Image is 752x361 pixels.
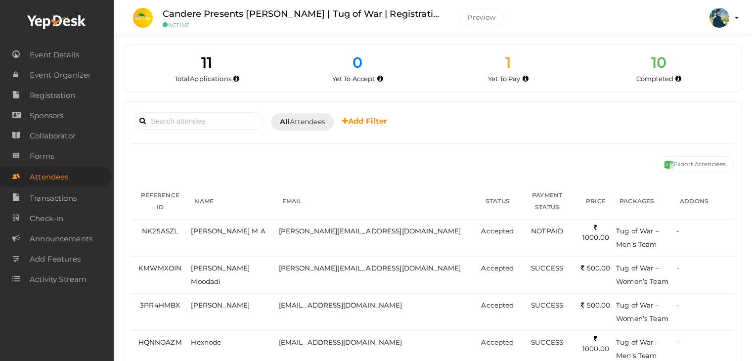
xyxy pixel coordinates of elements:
span: Announcements [30,229,92,249]
img: 0C2H5NAW_small.jpeg [133,8,153,28]
span: Transactions [30,188,77,208]
span: KMWMXOIN [138,264,181,272]
span: 1 [505,53,511,72]
i: Accepted by organizer and yet to make payment [523,76,529,82]
span: Sponsors [30,106,63,126]
span: [PERSON_NAME] M A [191,227,265,235]
th: PRICE [578,183,614,220]
span: [PERSON_NAME][EMAIL_ADDRESS][DOMAIN_NAME] [279,227,461,235]
span: Forms [30,146,54,166]
span: 1000.00 [582,335,609,353]
button: Export Attendees [656,156,734,172]
span: Attendees [280,117,325,127]
span: Event Details [30,45,79,65]
span: 3PR4HMBX [140,301,180,309]
button: Preview [458,9,504,26]
span: Accepted [481,301,514,309]
span: Collaborator [30,126,76,146]
span: 11 [201,53,212,72]
i: Yet to be accepted by organizer [377,76,383,82]
th: STATUS [479,183,516,220]
i: Total number of applications [233,76,239,82]
span: Total [175,75,231,83]
span: NOTPAID [531,227,563,235]
span: 1000.00 [582,224,609,242]
span: - [676,264,679,272]
span: Activity Stream [30,270,87,289]
span: Check-in [30,209,63,228]
small: ACTIVE [163,21,443,29]
span: Applications [190,75,231,83]
span: Yet To Pay [488,75,520,83]
span: - [676,301,679,309]
span: [EMAIL_ADDRESS][DOMAIN_NAME] [279,301,402,309]
i: Accepted and completed payment succesfully [675,76,681,82]
span: Add Features [30,249,81,269]
span: REFERENCE ID [141,191,179,211]
span: [EMAIL_ADDRESS][DOMAIN_NAME] [279,338,402,346]
span: Completed [636,75,673,83]
span: Tug of War – Women’s Team [616,264,668,285]
span: - [676,227,679,235]
span: - [676,338,679,346]
th: PACKAGES [614,183,674,220]
span: SUCCESS [531,338,563,346]
span: [PERSON_NAME] Moodadi [191,264,250,285]
span: Registration [30,86,75,105]
label: Candere Presents [PERSON_NAME] | Tug of War | Registration [163,7,443,21]
span: 10 [651,53,666,72]
span: SUCCESS [531,264,563,272]
span: Accepted [481,227,514,235]
img: ACg8ocImFeownhHtboqxd0f2jP-n9H7_i8EBYaAdPoJXQiB63u4xhcvD=s100 [709,8,729,28]
span: Tug of War – Women’s Team [616,301,668,322]
span: Tug of War – Men’s Team [616,338,659,360]
img: excel.svg [664,160,673,169]
span: HQNNOAZM [138,338,182,346]
span: Event Organizer [30,65,91,85]
span: SUCCESS [531,301,563,309]
span: Accepted [481,338,514,346]
span: Yet To Accept [332,75,375,83]
th: PAYMENT STATUS [517,183,578,220]
span: 500.00 [581,264,610,272]
b: Add Filter [342,116,387,126]
span: 0 [353,53,362,72]
span: [PERSON_NAME][EMAIL_ADDRESS][DOMAIN_NAME] [279,264,461,272]
span: Attendees [30,167,68,187]
span: 500.00 [581,301,610,309]
span: Accepted [481,264,514,272]
span: Hexnode [191,338,221,346]
span: NK25ASZL [142,227,178,235]
b: All [280,117,289,126]
th: EMAIL [276,183,479,220]
input: Search attendee [134,112,263,130]
span: Tug of War – Men’s Team [616,227,659,248]
span: [PERSON_NAME] [191,301,250,309]
th: ADDONS [674,183,734,220]
th: NAME [188,183,276,220]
